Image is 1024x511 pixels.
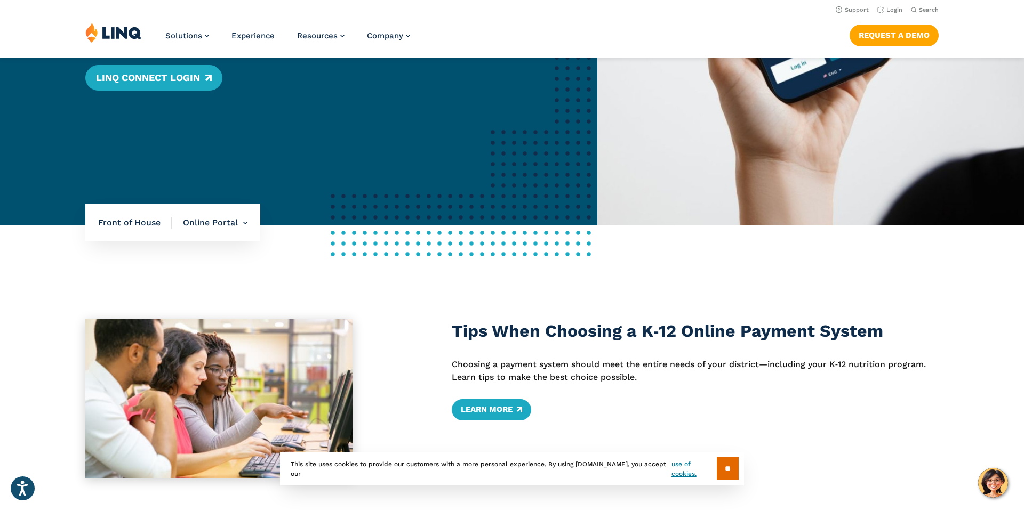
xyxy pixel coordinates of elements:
[85,65,222,91] a: LINQ Connect Login
[165,22,410,58] nav: Primary Navigation
[85,22,142,43] img: LINQ | K‑12 Software
[98,217,172,229] span: Front of House
[850,22,939,46] nav: Button Navigation
[452,399,531,420] a: Learn More
[165,31,209,40] a: Solutions
[165,31,202,40] span: Solutions
[911,6,939,14] button: Open Search Bar
[671,459,717,478] a: use of cookies.
[452,358,939,384] p: Choosing a payment system should meet the entire needs of your district—including your K‑12 nutri...
[172,204,247,241] li: Online Portal
[836,6,869,13] a: Support
[919,6,939,13] span: Search
[297,31,338,40] span: Resources
[85,319,353,478] img: Woman looking at different systems with colleagues
[877,6,902,13] a: Login
[452,319,939,343] h3: Tips When Choosing a K‑12 Online Payment System
[231,31,275,40] a: Experience
[280,452,744,485] div: This site uses cookies to provide our customers with a more personal experience. By using [DOMAIN...
[367,31,403,40] span: Company
[850,25,939,46] a: Request a Demo
[297,31,345,40] a: Resources
[978,468,1008,498] button: Hello, have a question? Let’s chat.
[367,31,410,40] a: Company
